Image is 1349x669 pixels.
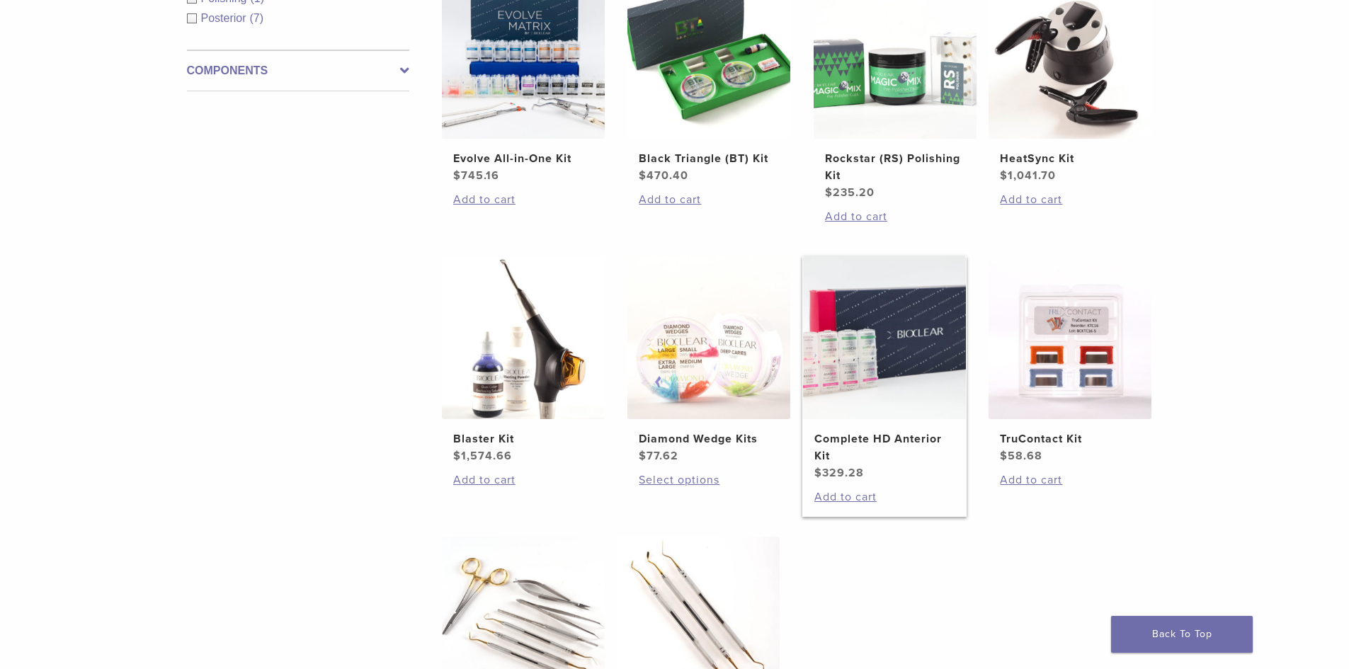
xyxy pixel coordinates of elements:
[201,12,250,24] span: Posterior
[453,168,461,183] span: $
[639,150,779,167] h2: Black Triangle (BT) Kit
[1111,616,1253,653] a: Back To Top
[639,471,779,488] a: Select options for “Diamond Wedge Kits”
[814,430,955,464] h2: Complete HD Anterior Kit
[1000,430,1140,447] h2: TruContact Kit
[442,256,605,419] img: Blaster Kit
[453,449,512,463] bdi: 1,574.66
[250,12,264,24] span: (7)
[814,466,822,480] span: $
[453,150,593,167] h2: Evolve All-in-One Kit
[1000,168,1008,183] span: $
[825,150,965,184] h2: Rockstar (RS) Polishing Kit
[802,256,967,481] a: Complete HD Anterior KitComplete HD Anterior Kit $329.28
[989,256,1151,419] img: TruContact Kit
[1000,191,1140,208] a: Add to cart: “HeatSync Kit”
[639,449,678,463] bdi: 77.62
[453,471,593,488] a: Add to cart: “Blaster Kit”
[825,208,965,225] a: Add to cart: “Rockstar (RS) Polishing Kit”
[639,168,647,183] span: $
[453,168,499,183] bdi: 745.16
[639,449,647,463] span: $
[814,488,955,505] a: Add to cart: “Complete HD Anterior Kit”
[1000,471,1140,488] a: Add to cart: “TruContact Kit”
[1000,150,1140,167] h2: HeatSync Kit
[639,168,688,183] bdi: 470.40
[453,191,593,208] a: Add to cart: “Evolve All-in-One Kit”
[1000,168,1056,183] bdi: 1,041.70
[988,256,1153,464] a: TruContact KitTruContact Kit $58.68
[639,430,779,447] h2: Diamond Wedge Kits
[627,256,790,419] img: Diamond Wedge Kits
[814,466,864,480] bdi: 329.28
[1000,449,1008,463] span: $
[441,256,606,464] a: Blaster KitBlaster Kit $1,574.66
[627,256,792,464] a: Diamond Wedge KitsDiamond Wedge Kits $77.62
[803,256,966,419] img: Complete HD Anterior Kit
[825,185,875,200] bdi: 235.20
[1000,449,1042,463] bdi: 58.68
[639,191,779,208] a: Add to cart: “Black Triangle (BT) Kit”
[453,430,593,447] h2: Blaster Kit
[187,62,409,79] label: Components
[453,449,461,463] span: $
[825,185,833,200] span: $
